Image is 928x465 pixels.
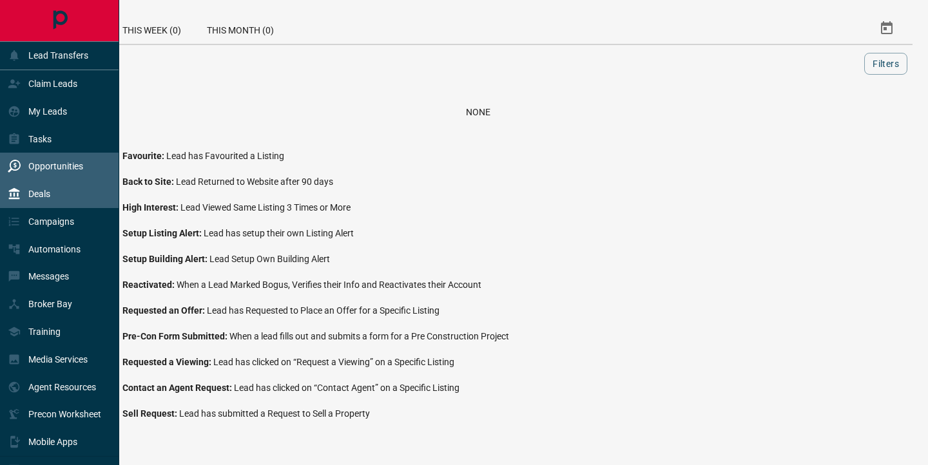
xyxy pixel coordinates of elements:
[209,254,330,264] span: Lead Setup Own Building Alert
[180,202,351,213] span: Lead Viewed Same Listing 3 Times or More
[122,305,207,316] span: Requested an Offer
[207,305,440,316] span: Lead has Requested to Place an Offer for a Specific Listing
[122,176,176,187] span: Back to Site
[122,228,204,238] span: Setup Listing Alert
[213,357,454,367] span: Lead has clicked on “Request a Viewing” on a Specific Listing
[234,383,459,393] span: Lead has clicked on “Contact Agent” on a Specific Listing
[122,331,229,341] span: Pre-Con Form Submitted
[871,13,902,44] button: Select Date Range
[122,280,177,290] span: Reactivated
[177,280,481,290] span: When a Lead Marked Bogus, Verifies their Info and Reactivates their Account
[176,176,333,187] span: Lead Returned to Website after 90 days
[122,383,234,393] span: Contact an Agent Request
[204,228,354,238] span: Lead has setup their own Listing Alert
[122,408,179,419] span: Sell Request
[122,254,209,264] span: Setup Building Alert
[864,53,907,75] button: Filters
[166,151,284,161] span: Lead has Favourited a Listing
[122,202,180,213] span: High Interest
[122,357,213,367] span: Requested a Viewing
[194,13,287,44] div: This Month (0)
[229,331,509,341] span: When a lead fills out and submits a form for a Pre Construction Project
[122,151,166,161] span: Favourite
[179,408,370,419] span: Lead has submitted a Request to Sell a Property
[59,107,897,117] div: None
[110,13,194,44] div: This Week (0)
